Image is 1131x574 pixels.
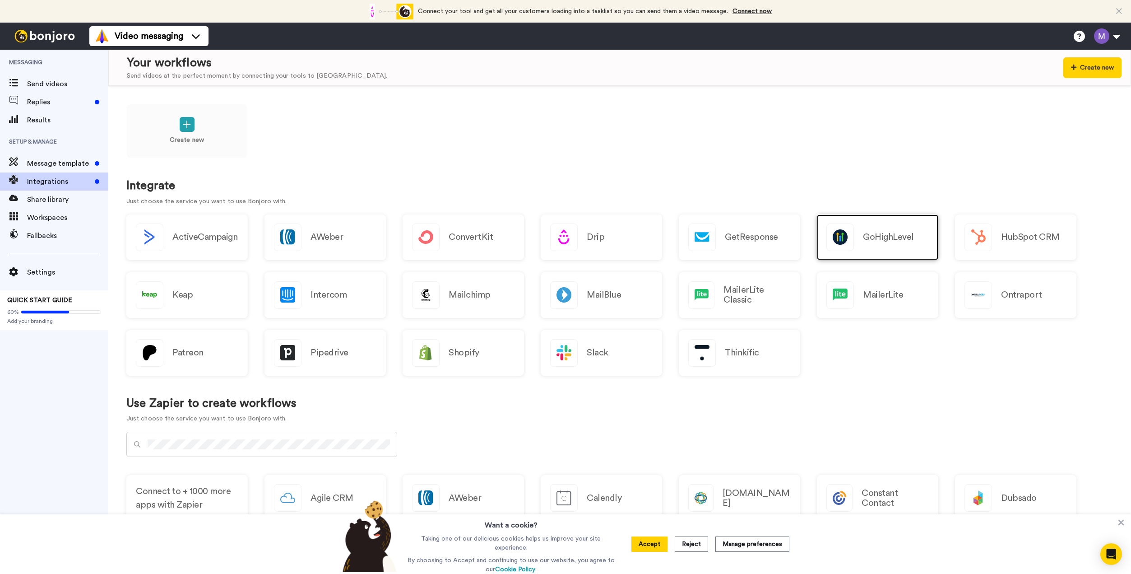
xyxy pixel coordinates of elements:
a: Pipedrive [264,330,386,376]
h2: Patreon [172,348,204,358]
h2: Agile CRM [311,493,353,503]
h1: Integrate [126,179,1113,192]
a: Create new [126,104,247,158]
a: Thinkific [679,330,800,376]
div: Open Intercom Messenger [1100,543,1122,565]
img: bear-with-cookie.png [334,500,401,572]
span: 60% [7,308,19,316]
a: AWeber [264,215,386,260]
h2: Constant Contact [862,488,929,508]
h2: Pipedrive [311,348,348,358]
span: Connect to + 1000 more apps with Zapier [136,485,238,512]
img: logo_getresponse.svg [689,224,715,251]
h2: ActiveCampaign [172,232,237,242]
a: Constant Contact [817,475,938,521]
img: vm-color.svg [95,29,109,43]
p: Just choose the service you want to use Bonjoro with. [126,197,1113,206]
img: logo_convertkit.svg [413,224,439,251]
h2: AWeber [449,493,481,503]
h2: Dubsado [1001,493,1037,503]
button: Reject [675,537,708,552]
p: Create new [170,135,204,145]
a: AWeber [403,475,524,521]
a: Intercom [264,272,386,318]
a: Mailchimp [403,272,524,318]
p: Just choose the service you want to use Bonjoro with. [126,414,297,424]
img: logo_patreon.svg [136,340,163,366]
button: Manage preferences [715,537,789,552]
span: Video messaging [115,30,183,42]
img: logo_constant_contact.svg [827,485,852,511]
h2: Intercom [311,290,347,300]
img: logo_dubsado.svg [965,485,992,511]
h2: [DOMAIN_NAME] [723,488,791,508]
h2: MailerLite Classic [723,285,791,305]
h2: Mailchimp [449,290,491,300]
a: Connect to + 1000 more apps with Zapier [126,475,248,521]
img: logo_hubspot.svg [965,224,992,251]
h2: GoHighLevel [863,232,914,242]
img: logo_mailblue.png [551,282,577,308]
img: logo_keap.svg [136,282,163,308]
h2: Ontraport [1001,290,1042,300]
span: Integrations [27,176,91,187]
img: logo_activecampaign.svg [136,224,163,251]
button: Accept [631,537,667,552]
img: logo_closecom.svg [689,485,713,511]
span: Settings [27,267,108,278]
img: logo_calendly.svg [551,485,577,511]
span: Add your branding [7,317,101,325]
button: Create new [1063,57,1122,78]
a: Agile CRM [264,475,386,521]
a: Dubsado [955,475,1076,521]
a: MailerLite Classic [679,272,800,318]
a: Connect now [732,8,772,14]
img: logo_drip.svg [551,224,577,251]
img: logo_gohighlevel.png [827,224,853,251]
span: Message template [27,158,91,169]
span: Connect your tool and get all your customers loading into a tasklist so you can send them a video... [418,8,728,14]
h2: HubSpot CRM [1001,232,1060,242]
img: logo_aweber.svg [274,224,301,251]
span: QUICK START GUIDE [7,297,72,303]
p: By choosing to Accept and continuing to use our website, you agree to our . [405,556,617,574]
a: [DOMAIN_NAME] [679,475,800,521]
img: logo_aweber.svg [413,485,439,511]
img: logo_thinkific.svg [689,340,715,366]
img: logo_agile_crm.svg [274,485,301,511]
span: Send videos [27,79,108,89]
img: logo_mailerlite.svg [827,282,853,308]
h2: ConvertKit [449,232,493,242]
a: Drip [541,215,662,260]
div: animation [364,4,413,19]
h2: Thinkific [725,348,759,358]
img: bj-logo-header-white.svg [11,30,79,42]
img: logo_ontraport.svg [965,282,992,308]
span: Share library [27,194,108,205]
div: Send videos at the perfect moment by connecting your tools to [GEOGRAPHIC_DATA]. [127,71,387,81]
a: Ontraport [955,272,1076,318]
span: Results [27,115,108,126]
h3: Want a cookie? [485,514,538,531]
h2: MailBlue [587,290,621,300]
h2: Calendly [587,493,621,503]
h2: Keap [172,290,193,300]
p: Taking one of our delicious cookies helps us improve your site experience. [405,534,617,552]
a: MailBlue [541,272,662,318]
img: logo_intercom.svg [274,282,301,308]
h1: Use Zapier to create workflows [126,397,297,410]
div: Your workflows [127,55,387,71]
a: Slack [541,330,662,376]
img: logo_shopify.svg [413,340,439,366]
img: logo_mailchimp.svg [413,282,439,308]
h2: Shopify [449,348,479,358]
a: MailerLite [817,272,938,318]
img: logo_slack.svg [551,340,577,366]
a: GoHighLevel [817,215,938,260]
a: Keap [126,272,248,318]
h2: AWeber [311,232,343,242]
img: logo_mailerlite.svg [689,282,714,308]
span: Workspaces [27,212,108,223]
a: HubSpot CRM [955,215,1076,260]
span: Fallbacks [27,230,108,241]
